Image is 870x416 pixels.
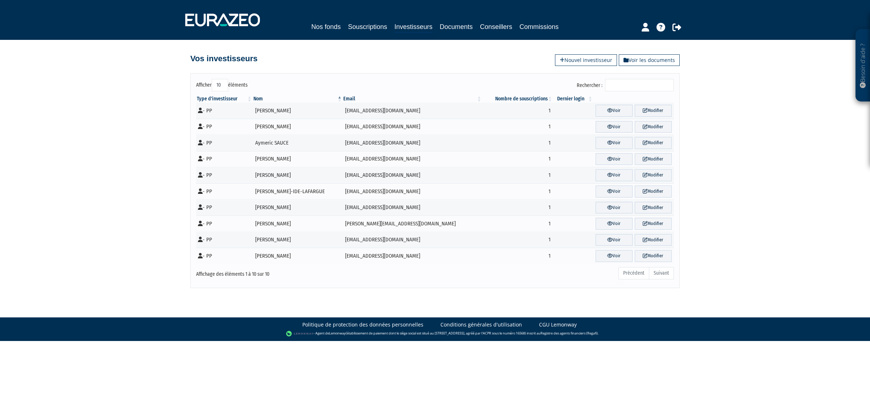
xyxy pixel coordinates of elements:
[480,22,512,32] a: Conseillers
[196,200,253,216] td: - PP
[196,79,248,91] label: Afficher éléments
[302,321,423,328] a: Politique de protection des données personnelles
[859,33,867,98] p: Besoin d'aide ?
[196,167,253,183] td: - PP
[635,250,672,262] a: Modifier
[311,22,341,32] a: Nos fonds
[519,22,559,32] a: Commissions
[343,135,482,151] td: [EMAIL_ADDRESS][DOMAIN_NAME]
[635,202,672,214] a: Modifier
[253,183,343,200] td: [PERSON_NAME]-IDE-LAFARGUE
[635,218,672,230] a: Modifier
[482,200,553,216] td: 1
[482,103,553,119] td: 1
[440,22,473,32] a: Documents
[253,95,343,103] th: Nom : activer pour trier la colonne par ordre d&eacute;croissant
[343,95,482,103] th: Email : activer pour trier la colonne par ordre croissant
[596,234,633,246] a: Voir
[343,103,482,119] td: [EMAIL_ADDRESS][DOMAIN_NAME]
[196,103,253,119] td: - PP
[343,167,482,183] td: [EMAIL_ADDRESS][DOMAIN_NAME]
[196,135,253,151] td: - PP
[553,95,593,103] th: Dernier login : activer pour trier la colonne par ordre croissant
[596,169,633,181] a: Voir
[635,137,672,149] a: Modifier
[482,119,553,135] td: 1
[539,321,577,328] a: CGU Lemonway
[596,186,633,197] a: Voir
[196,183,253,200] td: - PP
[635,121,672,133] a: Modifier
[343,183,482,200] td: [EMAIL_ADDRESS][DOMAIN_NAME]
[394,22,432,33] a: Investisseurs
[596,250,633,262] a: Voir
[196,232,253,248] td: - PP
[196,95,253,103] th: Type d'investisseur : activer pour trier la colonne par ordre croissant
[482,232,553,248] td: 1
[253,119,343,135] td: [PERSON_NAME]
[440,321,522,328] a: Conditions générales d'utilisation
[635,153,672,165] a: Modifier
[253,135,343,151] td: Aymeric SAUCE
[596,105,633,117] a: Voir
[596,153,633,165] a: Voir
[348,22,387,32] a: Souscriptions
[605,79,674,91] input: Rechercher :
[540,331,598,336] a: Registre des agents financiers (Regafi)
[196,216,253,232] td: - PP
[482,248,553,264] td: 1
[253,216,343,232] td: [PERSON_NAME]
[635,186,672,197] a: Modifier
[7,330,863,337] div: - Agent de (établissement de paiement dont le siège social est situé au [STREET_ADDRESS], agréé p...
[593,95,674,103] th: &nbsp;
[596,202,633,214] a: Voir
[343,216,482,232] td: [PERSON_NAME][EMAIL_ADDRESS][DOMAIN_NAME]
[635,234,672,246] a: Modifier
[482,151,553,167] td: 1
[482,95,553,103] th: Nombre de souscriptions : activer pour trier la colonne par ordre croissant
[253,151,343,167] td: [PERSON_NAME]
[596,218,633,230] a: Voir
[253,200,343,216] td: [PERSON_NAME]
[555,54,617,66] a: Nouvel investisseur
[253,248,343,264] td: [PERSON_NAME]
[343,232,482,248] td: [EMAIL_ADDRESS][DOMAIN_NAME]
[253,103,343,119] td: [PERSON_NAME]
[343,200,482,216] td: [EMAIL_ADDRESS][DOMAIN_NAME]
[482,183,553,200] td: 1
[196,151,253,167] td: - PP
[482,135,553,151] td: 1
[329,331,346,336] a: Lemonway
[196,248,253,264] td: - PP
[596,121,633,133] a: Voir
[185,13,260,26] img: 1732889491-logotype_eurazeo_blanc_rvb.png
[596,137,633,149] a: Voir
[619,54,680,66] a: Voir les documents
[482,216,553,232] td: 1
[482,167,553,183] td: 1
[343,119,482,135] td: [EMAIL_ADDRESS][DOMAIN_NAME]
[343,248,482,264] td: [EMAIL_ADDRESS][DOMAIN_NAME]
[253,167,343,183] td: [PERSON_NAME]
[286,330,314,337] img: logo-lemonway.png
[190,54,257,63] h4: Vos investisseurs
[196,119,253,135] td: - PP
[577,79,674,91] label: Rechercher :
[343,151,482,167] td: [EMAIL_ADDRESS][DOMAIN_NAME]
[253,232,343,248] td: [PERSON_NAME]
[635,169,672,181] a: Modifier
[212,79,228,91] select: Afficheréléments
[196,266,389,278] div: Affichage des éléments 1 à 10 sur 10
[635,105,672,117] a: Modifier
